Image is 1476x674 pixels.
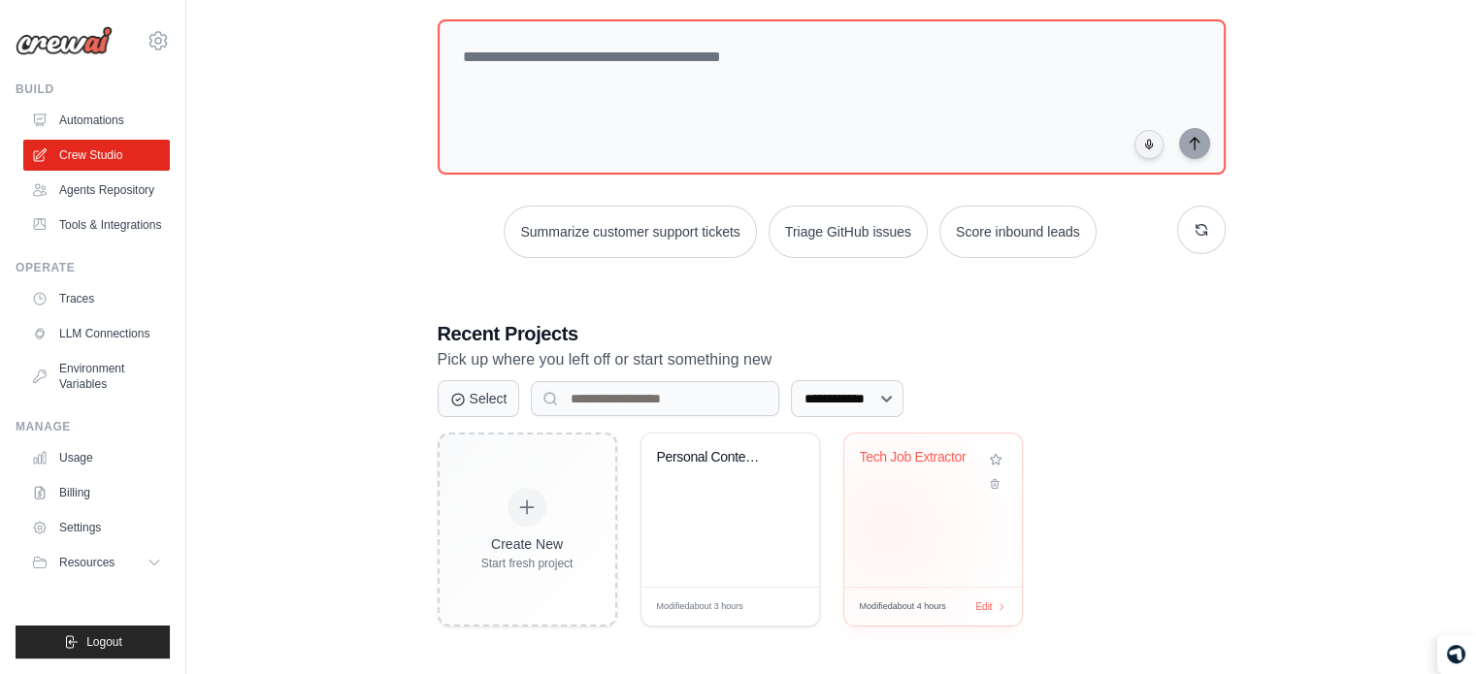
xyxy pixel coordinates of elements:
button: Get new suggestions [1177,206,1226,254]
button: Click to speak your automation idea [1134,130,1164,159]
div: Tech Job Extractor [860,449,977,466]
img: Logo [16,26,113,55]
div: Build [16,81,170,97]
a: Billing [23,477,170,508]
div: Personal Content Discovery & Curation [657,449,774,466]
button: Select [438,380,520,417]
span: Resources [59,555,115,570]
h3: Recent Projects [438,320,1226,347]
button: Resources [23,547,170,578]
a: Usage [23,442,170,473]
span: Modified about 3 hours [657,600,743,614]
a: Automations [23,105,170,136]
a: Tools & Integrations [23,209,170,241]
button: Score inbound leads [939,206,1097,258]
button: Add to favorites [985,449,1006,470]
a: Environment Variables [23,353,170,400]
button: Logout [16,626,170,658]
a: Crew Studio [23,140,170,171]
span: Edit [975,599,992,614]
div: Create New [481,534,574,554]
div: Manage [16,419,170,434]
div: Operate [16,260,170,275]
span: Modified about 4 hours [860,600,946,614]
span: Edit [772,599,789,614]
a: Settings [23,512,170,543]
button: Delete project [985,474,1006,494]
a: LLM Connections [23,318,170,349]
a: Agents Repository [23,175,170,206]
span: Logout [86,634,122,650]
button: Triage GitHub issues [769,206,928,258]
button: Summarize customer support tickets [504,206,756,258]
a: Traces [23,283,170,314]
div: Start fresh project [481,556,574,571]
p: Pick up where you left off or start something new [438,347,1226,372]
